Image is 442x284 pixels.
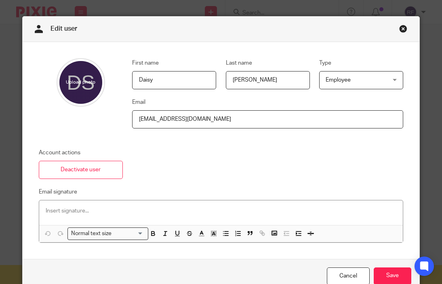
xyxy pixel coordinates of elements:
span: Edit user [51,25,77,32]
input: Search for option [114,229,143,238]
span: Normal text size [69,229,114,238]
span: Employee [326,77,351,83]
label: First name [132,59,159,67]
a: Close this dialog window [399,25,407,36]
p: Account actions [39,149,123,157]
label: Last name [226,59,252,67]
div: Search for option [67,227,148,240]
label: Type [319,59,331,67]
a: Deactivate user [39,161,123,179]
label: Email signature [39,188,77,196]
label: Email [132,98,145,106]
